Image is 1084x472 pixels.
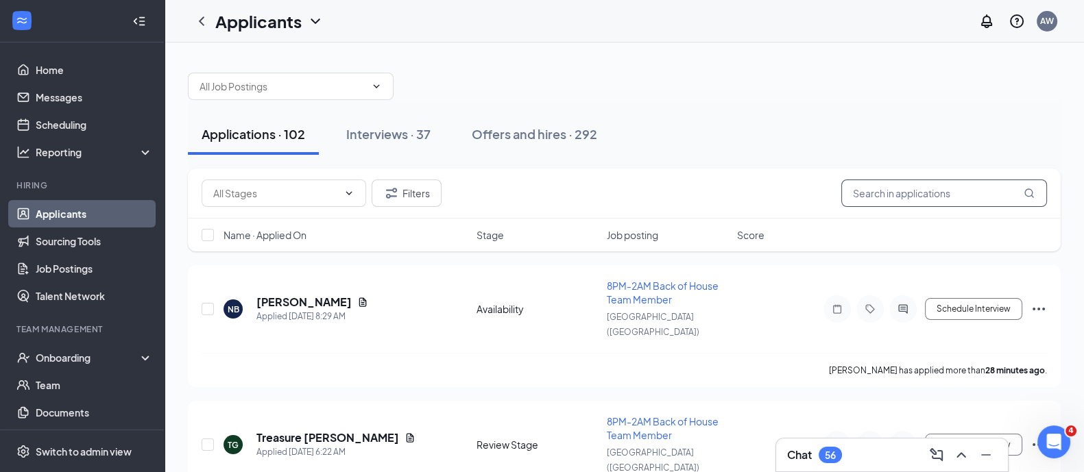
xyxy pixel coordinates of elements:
a: Messages [36,84,153,111]
svg: WorkstreamLogo [15,14,29,27]
div: Team Management [16,323,150,335]
svg: Filter [383,185,400,201]
svg: QuestionInfo [1009,13,1025,29]
span: 8PM-2AM Back of House Team Member [607,280,719,306]
button: ComposeMessage [926,444,948,466]
svg: Note [829,303,845,314]
div: Availability [477,302,599,316]
svg: MagnifyingGlass [1024,188,1035,199]
span: Stage [477,228,504,242]
a: Team [36,371,153,399]
div: Review Stage [477,438,599,451]
input: All Stages [213,186,338,201]
div: Applied [DATE] 8:29 AM [256,310,368,323]
span: Name · Applied On [224,228,306,242]
div: Offers and hires · 292 [472,125,597,142]
h3: Chat [787,447,812,462]
svg: Document [357,297,368,308]
button: Filter Filters [372,179,442,207]
svg: ChevronLeft [193,13,210,29]
div: TG [228,439,239,451]
div: Interviews · 37 [346,125,431,142]
p: [PERSON_NAME] has applied more than . [829,364,1047,376]
button: ChevronUp [950,444,972,466]
svg: ChevronUp [953,447,969,463]
svg: Analysis [16,145,30,159]
a: Scheduling [36,111,153,138]
b: 28 minutes ago [985,365,1045,375]
div: Applied [DATE] 6:22 AM [256,445,415,459]
input: All Job Postings [200,79,365,94]
svg: ChevronDown [371,81,382,92]
button: Schedule Interview [925,298,1022,320]
a: Documents [36,399,153,426]
a: Talent Network [36,282,153,310]
h5: Treasure [PERSON_NAME] [256,430,399,445]
svg: Minimize [978,447,994,463]
div: Applications · 102 [202,125,305,142]
a: Job Postings [36,255,153,282]
a: SurveysCrown [36,426,153,454]
svg: Ellipses [1031,301,1047,317]
svg: Collapse [132,14,146,28]
button: Schedule Interview [925,434,1022,456]
h1: Applicants [215,10,302,33]
div: Hiring [16,179,150,191]
button: Minimize [975,444,997,466]
svg: Notifications [978,13,995,29]
div: 56 [825,449,836,461]
svg: ChevronDown [307,13,324,29]
svg: Settings [16,445,30,458]
span: 8PM-2AM Back of House Team Member [607,415,719,441]
iframe: Intercom live chat [1037,425,1070,458]
div: AW [1040,15,1054,27]
div: Switch to admin view [36,445,132,458]
svg: ActiveChat [895,303,911,314]
div: Reporting [36,145,154,159]
div: Onboarding [36,351,141,364]
svg: ComposeMessage [928,447,945,463]
svg: Document [405,432,415,443]
h5: [PERSON_NAME] [256,295,352,310]
svg: ChevronDown [344,188,354,199]
span: 4 [1065,425,1076,436]
a: Sourcing Tools [36,227,153,255]
svg: Ellipses [1031,436,1047,453]
a: Applicants [36,200,153,227]
div: NB [228,303,239,315]
svg: Tag [862,303,878,314]
span: Score [737,228,764,242]
svg: UserCheck [16,351,30,364]
input: Search in applications [841,179,1047,207]
a: Home [36,56,153,84]
span: Job posting [607,228,658,242]
span: [GEOGRAPHIC_DATA] ([GEOGRAPHIC_DATA]) [607,312,699,337]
